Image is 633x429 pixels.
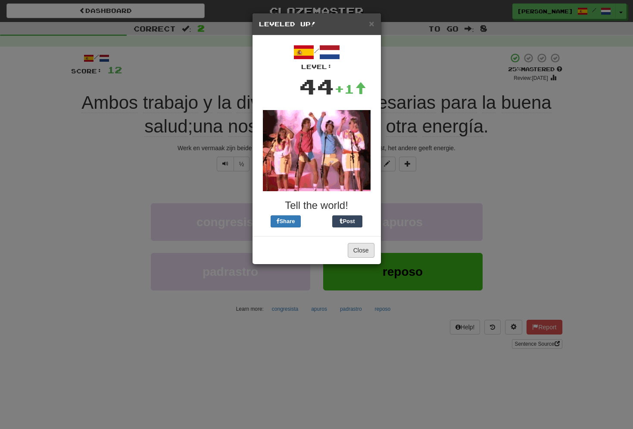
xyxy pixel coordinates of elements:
img: dancing-0d422d2bf4134a41bd870944a7e477a280a918d08b0375f72831dcce4ed6eb41.gif [263,110,371,191]
h5: Leveled Up! [259,20,374,28]
span: × [369,19,374,28]
div: / [259,42,374,71]
button: Close [348,243,374,258]
button: Share [271,215,301,227]
h3: Tell the world! [259,200,374,211]
div: Level: [259,63,374,71]
iframe: X Post Button [301,215,332,227]
button: Post [332,215,362,227]
div: +1 [334,80,366,98]
button: Close [369,19,374,28]
div: 44 [299,71,334,101]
